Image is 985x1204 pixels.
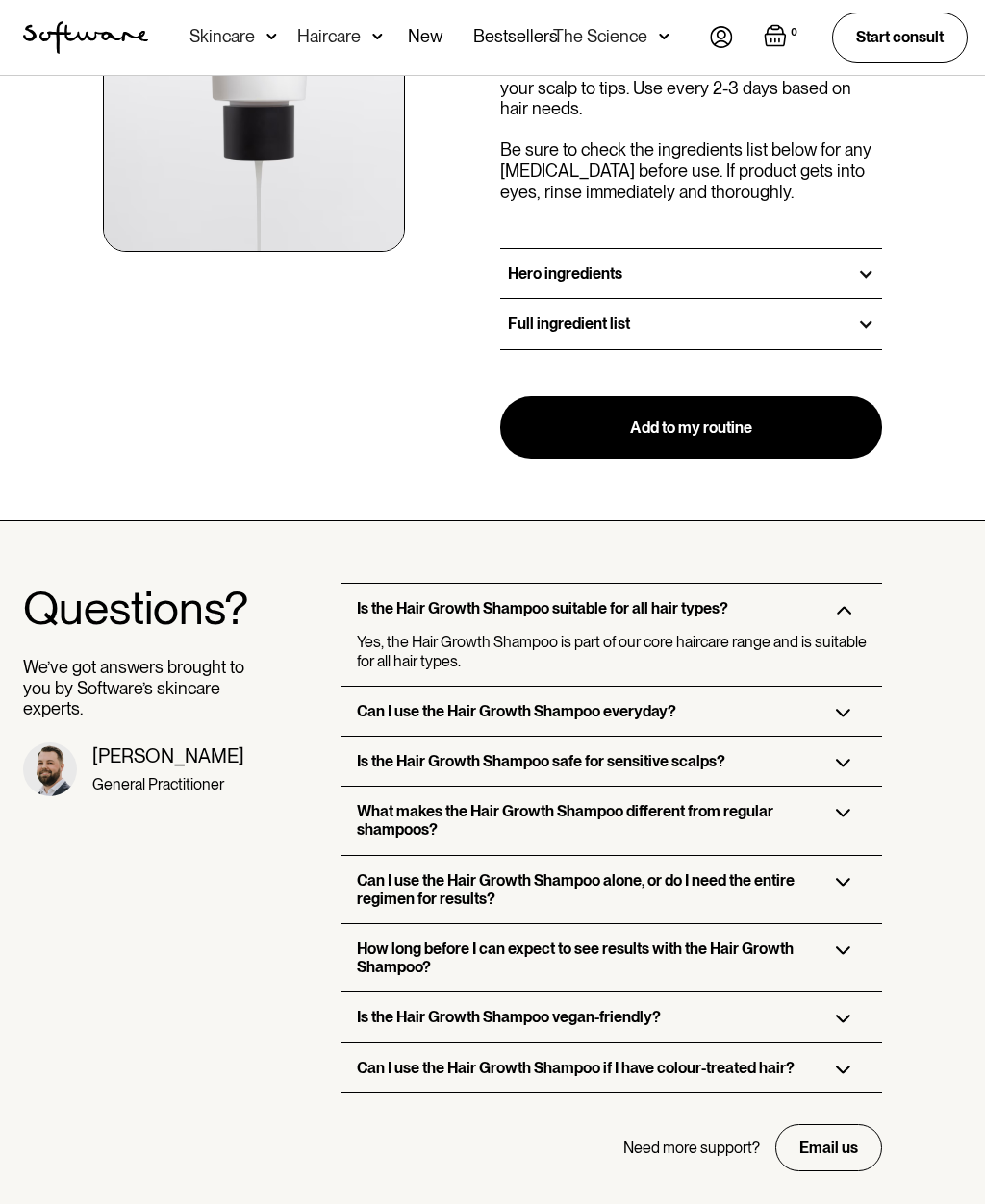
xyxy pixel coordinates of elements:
div: Skincare [189,27,255,46]
div: Need more support? [623,1139,760,1157]
a: Add to my routine [500,396,882,460]
h3: Hero ingredients [508,264,622,283]
h3: Is the Hair Growth Shampoo safe for sensitive scalps? [357,752,725,770]
h3: Is the Hair Growth Shampoo suitable for all hair types? [357,599,728,617]
h3: Is the Hair Growth Shampoo vegan-friendly? [357,1008,661,1026]
a: home [23,21,148,54]
h3: What makes the Hair Growth Shampoo different from regular shampoos? [357,802,837,839]
div: The Science [553,27,647,46]
img: arrow down [266,27,277,46]
img: arrow down [659,27,669,46]
div: General Practitioner [92,775,244,793]
h3: Can I use the Hair Growth Shampoo if I have colour-treated hair? [357,1059,795,1077]
a: Start consult [832,13,968,62]
img: Software Logo [23,21,148,54]
p: We’ve got answers brought to you by Software’s skincare experts. [23,657,246,719]
h3: Can I use the Hair Growth Shampoo alone, or do I need the entire regimen for results? [357,871,837,908]
img: arrow down [372,27,383,46]
div: Haircare [297,27,361,46]
img: Dr, Matt headshot [23,742,77,796]
h3: Full ingredient list [508,314,630,333]
p: Wet hair thoroughly and apply shampoo throughout your scalp to tips. Use every 2-3 days based on ... [500,57,882,202]
h3: How long before I can expect to see results with the Hair Growth Shampoo? [357,940,837,976]
a: Open empty cart [764,24,801,51]
div: 0 [787,24,801,41]
div: [PERSON_NAME] [92,744,244,767]
h2: Questions? [23,583,246,634]
a: Email us [775,1124,882,1171]
p: Yes, the Hair Growth Shampoo is part of our core haircare range and is suitable for all hair types. [357,633,868,669]
h3: Can I use the Hair Growth Shampoo everyday? [357,702,676,720]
